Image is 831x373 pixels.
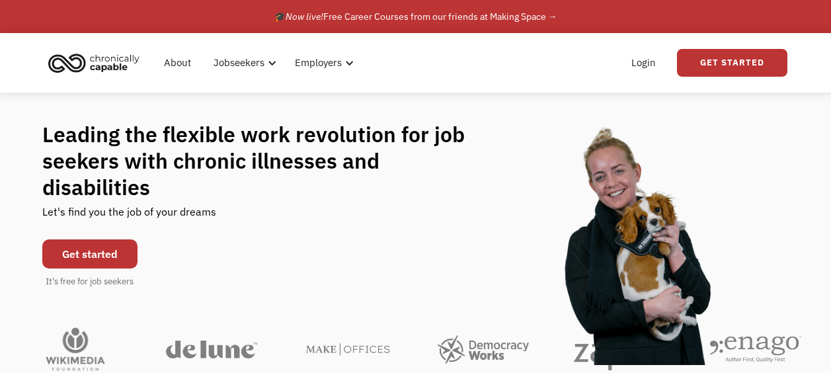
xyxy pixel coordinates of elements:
em: Now live! [286,11,323,22]
a: Login [623,42,664,84]
div: It's free for job seekers [46,275,134,288]
div: Jobseekers [214,55,264,71]
div: Jobseekers [206,42,280,84]
div: 🎓 Free Career Courses from our friends at Making Space → [274,9,557,24]
a: Get started [42,239,138,269]
div: Employers [287,42,358,84]
img: Chronically Capable logo [44,48,143,77]
div: Let's find you the job of your dreams [42,200,216,233]
a: home [44,48,149,77]
h1: Leading the flexible work revolution for job seekers with chronic illnesses and disabilities [42,121,491,200]
div: Employers [295,55,342,71]
a: Get Started [677,49,787,77]
a: About [156,42,199,84]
